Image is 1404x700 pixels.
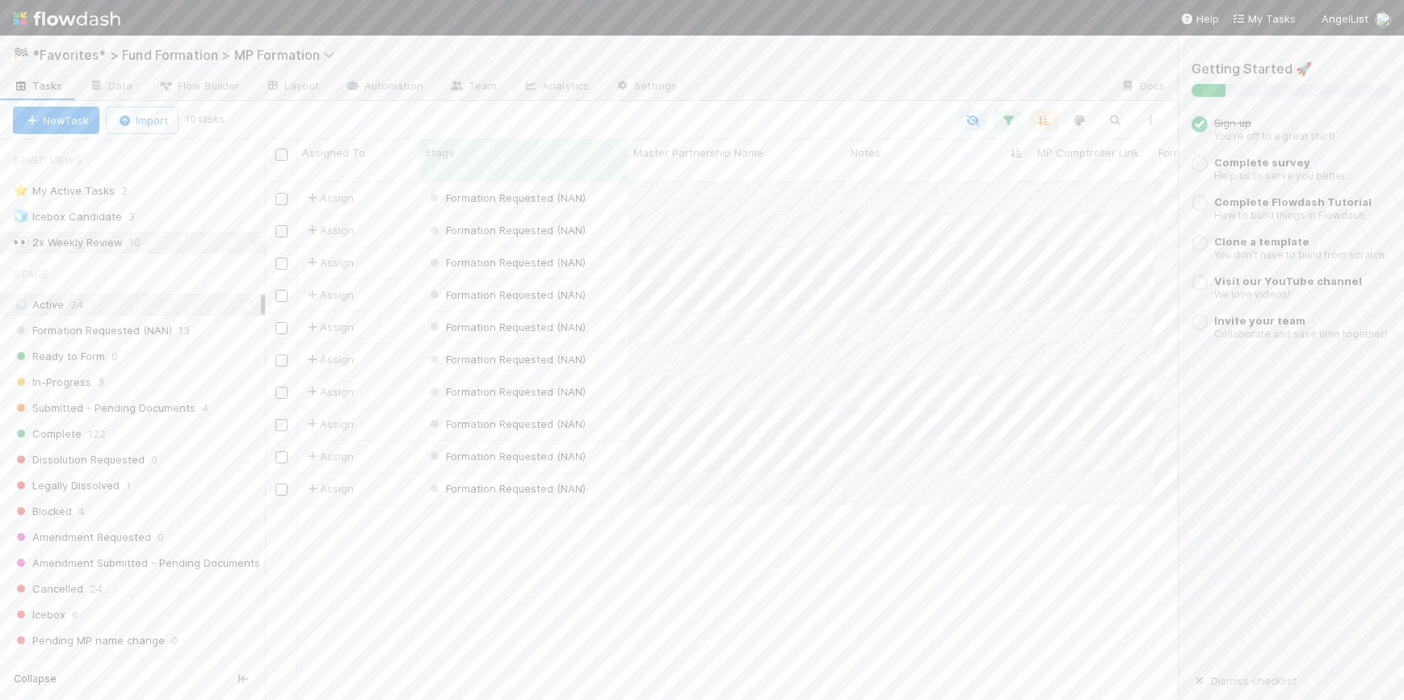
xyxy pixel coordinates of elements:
small: Collaborate and save time together! [1214,328,1387,340]
div: Active [13,295,261,315]
span: Formation Requested (NAN) [427,224,586,237]
div: Formation Requested (NAN) [427,222,586,238]
span: 177 [51,656,67,677]
span: Collapse [14,672,57,686]
div: My Active Tasks [13,181,115,201]
img: logo-inverted-e16ddd16eac7371096b0.svg [13,5,120,32]
span: MP Comptroller Link [1037,145,1139,161]
span: Assign [304,384,354,400]
div: Help [1180,10,1219,27]
span: Assign [304,319,354,335]
a: Layout [252,74,332,100]
span: 122 [88,424,106,444]
a: Automation [332,74,436,100]
button: Import [106,107,179,134]
small: How to build things in Flowdash. [1214,209,1367,221]
span: Formation Requested (NAN) [427,191,586,204]
span: 10 [129,233,157,253]
small: We love videos! [1214,288,1290,300]
h5: Getting Started 🚀 [1192,61,1391,78]
span: Formation Requested (NAN) [427,417,586,430]
a: Data [76,74,145,100]
a: Clone a template [1214,235,1309,248]
span: 2 [121,181,144,201]
button: NewTask [13,107,99,134]
span: Notes [851,145,881,161]
span: Assign [304,190,354,206]
span: 3 [128,207,151,227]
span: Cancelled [13,579,83,599]
span: Submitted - Pending Documents [13,398,195,418]
span: Formation Requested (NAN) [427,321,586,333]
span: AngelList [1322,12,1368,25]
span: 24 [90,579,103,599]
span: 0 [158,527,164,547]
a: Docs [1108,74,1178,100]
span: Icebox [13,605,65,625]
div: Assign [304,448,354,464]
input: Toggle Row Selected [275,354,288,367]
a: Flow Builder [145,74,252,100]
span: Stage [425,145,455,161]
div: Formation Requested (NAN) [427,287,586,303]
span: In-Progress [13,372,91,392]
span: Formation Requested (NAN) [427,385,586,398]
a: Invite your team [1214,314,1305,327]
span: Saved Views [13,144,82,176]
div: Formation Requested (NAN) [427,254,586,270]
span: 0 [111,346,118,367]
input: Toggle Row Selected [275,193,288,205]
div: Formation Requested (NAN) [427,351,586,367]
span: Stage [13,258,48,290]
span: Formation Requested (NAN) [427,482,586,495]
div: All [13,656,261,677]
div: Assign [304,416,354,432]
div: Formation Requested (NAN) [427,416,586,432]
span: 3 [98,372,104,392]
span: *Favorites* > Fund Formation > MP Formation [32,47,343,63]
span: Formation Requested (NAN) [427,288,586,301]
span: My Tasks [1232,12,1296,25]
span: Amendment Submitted - Pending Documents [13,553,260,573]
input: Toggle Row Selected [275,258,288,270]
span: Flow Builder [158,78,239,94]
span: Assign [304,254,354,270]
span: 0 [171,631,178,651]
span: 13 [179,321,190,341]
input: Toggle Row Selected [275,225,288,237]
div: Formation Requested (NAN) [427,190,586,206]
span: Tasks [13,78,63,94]
span: Assign [304,287,354,303]
input: Toggle Row Selected [275,484,288,496]
div: Icebox Candidate [13,207,122,227]
a: My Tasks [1232,10,1296,27]
span: Formation Requested (NAN) [13,321,172,341]
span: Formation Requested (NAN) [427,450,586,463]
a: Analytics [510,74,602,100]
small: You don’t have to build from scratch. [1214,249,1387,261]
span: 24 [70,298,83,311]
div: Formation Requested (NAN) [427,448,586,464]
span: Amendment Requested [13,527,151,547]
span: 4 [78,501,85,522]
span: 1 [126,476,131,496]
a: Complete survey [1214,156,1310,169]
a: Complete Flowdash Tutorial [1214,195,1372,208]
span: Assign [304,351,354,367]
div: Assign [304,480,354,497]
input: Toggle Row Selected [275,290,288,302]
span: 🧊 [13,209,29,223]
a: Visit our YouTube channel [1214,275,1362,287]
img: avatar_7d33b4c2-6dd7-4bf3-9761-6f087fa0f5c6.png [1375,11,1391,27]
span: 0 [151,450,158,470]
span: Assign [304,222,354,238]
input: Toggle Row Selected [275,322,288,334]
